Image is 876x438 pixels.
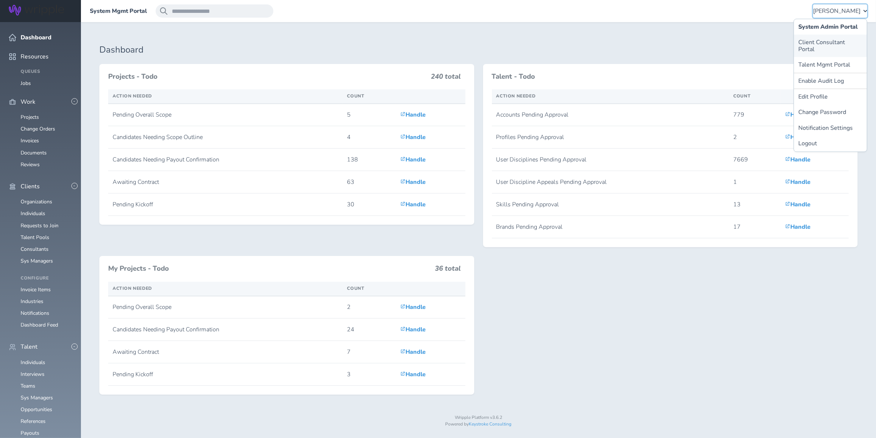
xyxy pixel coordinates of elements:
[99,415,858,420] p: Wripple Platform v3.6.2
[435,265,461,276] h3: 36 total
[794,35,867,57] a: Client Consultant Portal
[794,120,867,136] a: Notification Settings
[794,136,867,151] a: Logout
[794,19,867,35] a: System Admin Portal
[729,171,781,193] td: 1
[21,371,45,378] a: Interviews
[21,257,53,264] a: Sys Managers
[343,193,396,216] td: 30
[343,296,396,318] td: 2
[108,363,343,386] td: Pending Kickoff
[400,178,426,186] a: Handle
[21,298,43,305] a: Industries
[21,80,31,87] a: Jobs
[21,418,46,425] a: References
[99,422,858,427] p: Powered by
[794,89,867,104] a: Edit Profile
[400,133,426,141] a: Handle
[400,156,426,164] a: Handle
[21,99,35,105] span: Work
[785,156,811,164] a: Handle
[785,178,811,186] a: Handle
[400,200,426,209] a: Handle
[21,114,39,121] a: Projects
[90,8,147,14] a: System Mgmt Portal
[21,234,49,241] a: Talent Pools
[794,57,867,72] a: Talent Mgmt Portal
[21,430,39,437] a: Payouts
[469,421,512,427] a: Keystroke Consulting
[21,125,55,132] a: Change Orders
[785,133,811,141] a: Handle
[343,149,396,171] td: 138
[794,104,867,120] a: Change Password
[729,104,781,126] td: 779
[108,265,431,273] h3: My Projects - Todo
[108,73,427,81] h3: Projects - Todo
[21,149,47,156] a: Documents
[21,286,51,293] a: Invoice Items
[785,223,811,231] a: Handle
[492,193,729,216] td: Skills Pending Approval
[108,296,343,318] td: Pending Overall Scope
[492,171,729,193] td: User Discipline Appeals Pending Approval
[21,183,40,190] span: Clients
[21,382,35,389] a: Teams
[492,73,806,81] h3: Talent - Todo
[21,137,39,144] a: Invoices
[343,363,396,386] td: 3
[21,198,52,205] a: Organizations
[729,216,781,238] td: 17
[71,343,78,350] button: -
[343,341,396,363] td: 7
[794,73,867,89] button: Enable Audit Log
[21,406,52,413] a: Opportunities
[347,285,365,291] span: Count
[400,370,426,378] a: Handle
[813,4,867,18] button: [PERSON_NAME]
[71,183,78,189] button: -
[108,193,343,216] td: Pending Kickoff
[785,111,811,119] a: Handle
[108,171,343,193] td: Awaiting Contract
[343,318,396,341] td: 24
[21,394,53,401] a: Sys Managers
[729,193,781,216] td: 13
[71,98,78,104] button: -
[734,93,751,99] span: Count
[108,149,343,171] td: Candidates Needing Payout Confirmation
[492,126,729,149] td: Profiles Pending Approval
[400,111,426,119] a: Handle
[21,161,40,168] a: Reviews
[431,73,461,84] h3: 240 total
[21,210,45,217] a: Individuals
[492,216,729,238] td: Brands Pending Approval
[400,303,426,311] a: Handle
[343,104,396,126] td: 5
[21,53,49,60] span: Resources
[21,359,45,366] a: Individuals
[347,93,365,99] span: Count
[492,104,729,126] td: Accounts Pending Approval
[108,318,343,341] td: Candidates Needing Payout Confirmation
[99,45,858,55] h1: Dashboard
[21,310,49,317] a: Notifications
[108,104,343,126] td: Pending Overall Scope
[813,8,861,14] span: [PERSON_NAME]
[729,149,781,171] td: 7669
[400,348,426,356] a: Handle
[21,222,58,229] a: Requests to Join
[729,126,781,149] td: 2
[21,69,72,74] h4: Queues
[400,325,426,334] a: Handle
[9,5,64,15] img: Wripple
[785,200,811,209] a: Handle
[21,276,72,281] h4: Configure
[21,34,52,41] span: Dashboard
[343,126,396,149] td: 4
[108,341,343,363] td: Awaiting Contract
[492,149,729,171] td: User Disciplines Pending Approval
[21,343,38,350] span: Talent
[113,285,152,291] span: Action Needed
[21,321,58,328] a: Dashboard Feed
